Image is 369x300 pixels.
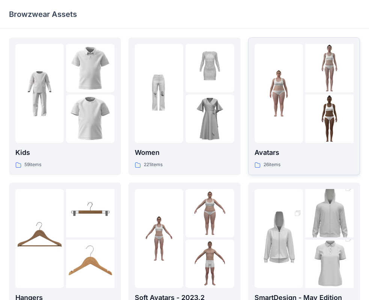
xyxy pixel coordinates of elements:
img: folder 1 [15,214,64,262]
p: 26 items [264,161,280,169]
img: folder 3 [66,94,114,143]
p: 221 items [144,161,163,169]
img: folder 3 [185,240,234,288]
img: folder 1 [15,69,64,118]
p: Kids [15,147,114,158]
p: Women [135,147,234,158]
a: folder 1folder 2folder 3Women221items [128,37,240,175]
img: folder 2 [66,44,114,92]
p: Avatars [255,147,354,158]
img: folder 2 [305,177,354,250]
p: 59 items [24,161,41,169]
a: folder 1folder 2folder 3Kids59items [9,37,121,175]
img: folder 3 [305,94,354,143]
img: folder 2 [185,189,234,237]
img: folder 1 [135,69,183,118]
img: folder 3 [185,94,234,143]
p: Browzwear Assets [9,9,77,19]
img: folder 1 [135,214,183,262]
img: folder 2 [185,44,234,92]
img: folder 1 [255,69,303,118]
a: folder 1folder 2folder 3Avatars26items [248,37,360,175]
img: folder 1 [255,202,303,275]
img: folder 2 [66,189,114,237]
img: folder 2 [305,44,354,92]
img: folder 3 [66,240,114,288]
